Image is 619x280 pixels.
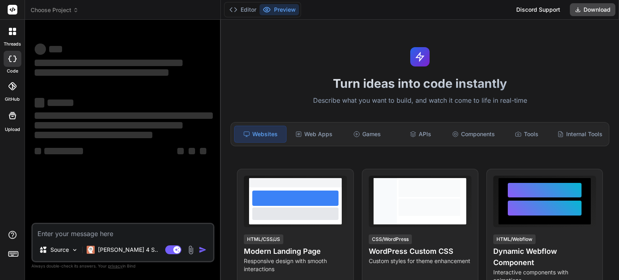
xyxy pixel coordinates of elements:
span: ‌ [35,98,44,108]
span: ‌ [35,69,168,76]
img: Pick Models [71,247,78,253]
p: Source [50,246,69,254]
div: APIs [395,126,446,143]
h1: Turn ideas into code instantly [226,76,614,91]
p: Describe what you want to build, and watch it come to life in real-time [226,95,614,106]
div: Tools [501,126,553,143]
span: ‌ [49,46,62,52]
span: Choose Project [31,6,79,14]
div: Web Apps [288,126,340,143]
label: GitHub [5,96,20,103]
h4: Modern Landing Page [244,246,347,257]
span: ‌ [48,100,73,106]
span: ‌ [35,132,152,138]
span: ‌ [35,60,183,66]
h4: WordPress Custom CSS [369,246,472,257]
h4: Dynamic Webflow Component [493,246,596,268]
span: ‌ [35,112,213,119]
label: code [7,68,18,75]
img: attachment [186,245,195,255]
span: privacy [108,263,123,268]
p: Responsive design with smooth interactions [244,257,347,273]
div: Internal Tools [554,126,606,143]
div: HTML/CSS/JS [244,234,283,244]
span: ‌ [35,44,46,55]
span: ‌ [177,148,184,154]
div: Components [448,126,499,143]
button: Editor [226,4,260,15]
p: Always double-check its answers. Your in Bind [31,262,214,270]
img: Claude 4 Sonnet [87,246,95,254]
span: ‌ [35,122,183,129]
label: threads [4,41,21,48]
span: ‌ [189,148,195,154]
span: ‌ [44,148,83,154]
span: ‌ [200,148,206,154]
div: Games [341,126,393,143]
p: [PERSON_NAME] 4 S.. [98,246,158,254]
button: Preview [260,4,299,15]
label: Upload [5,126,20,133]
div: CSS/WordPress [369,234,412,244]
div: Websites [234,126,287,143]
img: icon [199,246,207,254]
button: Download [570,3,615,16]
div: HTML/Webflow [493,234,536,244]
span: ‌ [35,148,41,154]
p: Custom styles for theme enhancement [369,257,472,265]
div: Discord Support [511,3,565,16]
